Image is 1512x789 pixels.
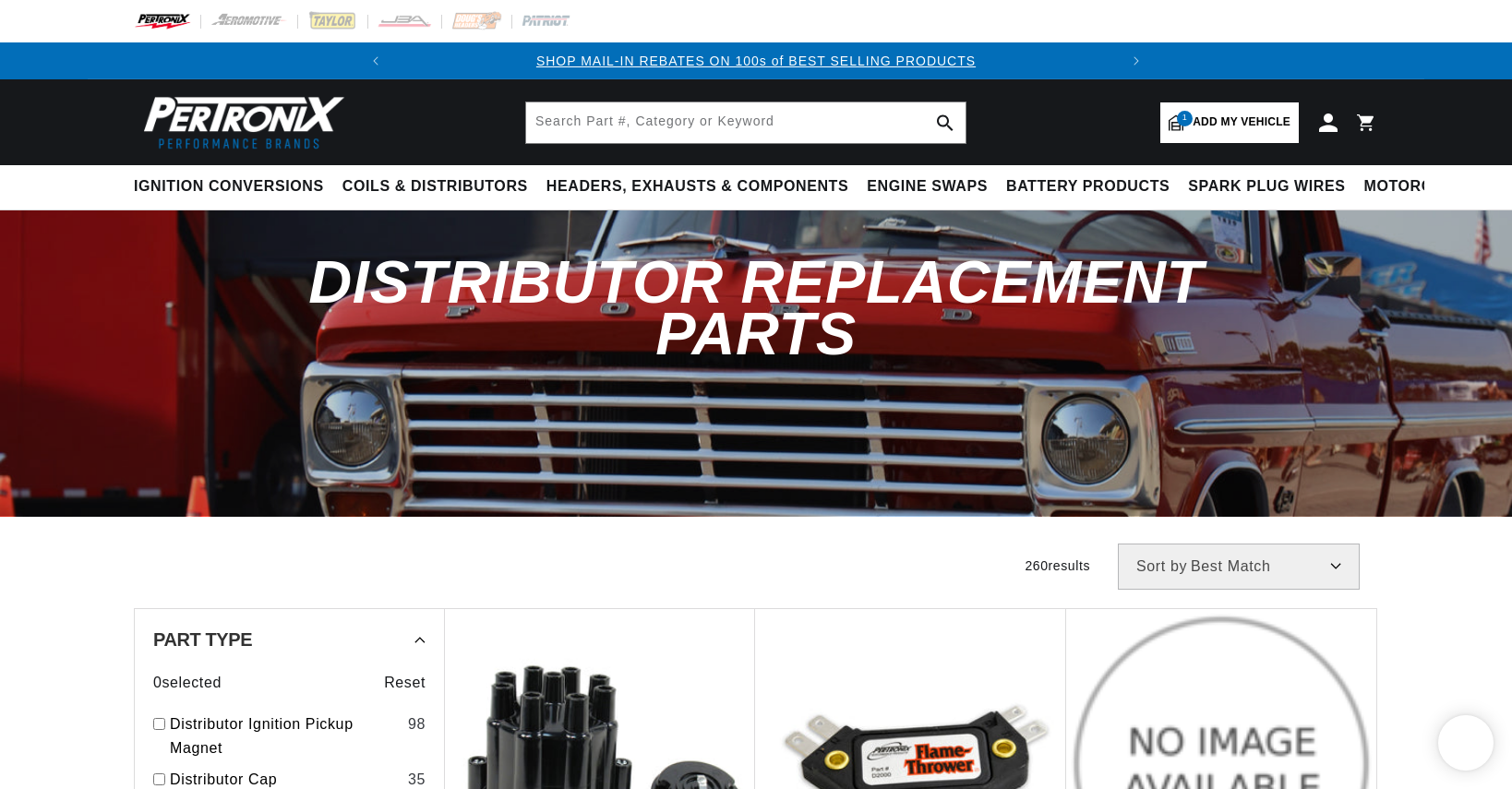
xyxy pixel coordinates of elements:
span: Engine Swaps [867,177,988,197]
span: 260 results [1025,558,1090,573]
a: Distributor Ignition Pickup Magnet [170,712,401,759]
span: Headers, Exhausts & Components [546,177,848,197]
slideshow-component: Translation missing: en.sections.announcements.announcement_bar [88,42,1424,79]
span: Part Type [153,630,252,649]
summary: Motorcycle [1355,165,1483,209]
summary: Coils & Distributors [333,165,537,209]
span: Coils & Distributors [342,177,528,197]
span: Reset [384,671,426,695]
span: Battery Products [1006,177,1170,197]
span: Spark Plug Wires [1188,177,1345,197]
a: 1Add my vehicle [1160,102,1299,143]
div: 98 [408,712,426,736]
summary: Headers, Exhausts & Components [537,165,858,209]
span: Sort by [1136,559,1187,574]
input: Search Part #, Category or Keyword [526,102,966,143]
img: Pertronix [134,90,346,154]
span: Ignition Conversions [134,177,324,197]
select: Sort by [1118,544,1360,590]
summary: Spark Plug Wires [1179,165,1354,209]
span: Distributor Replacement Parts [308,248,1204,366]
summary: Engine Swaps [858,165,997,209]
div: 1 of 2 [394,51,1119,71]
button: Translation missing: en.sections.announcements.next_announcement [1118,42,1155,79]
span: Add my vehicle [1193,114,1290,131]
span: 0 selected [153,671,222,695]
button: search button [925,102,966,143]
button: Translation missing: en.sections.announcements.previous_announcement [357,42,394,79]
a: SHOP MAIL-IN REBATES ON 100s of BEST SELLING PRODUCTS [536,54,976,68]
span: Motorcycle [1364,177,1474,197]
div: Announcement [394,51,1119,71]
summary: Battery Products [997,165,1179,209]
summary: Ignition Conversions [134,165,333,209]
span: 1 [1177,111,1193,126]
